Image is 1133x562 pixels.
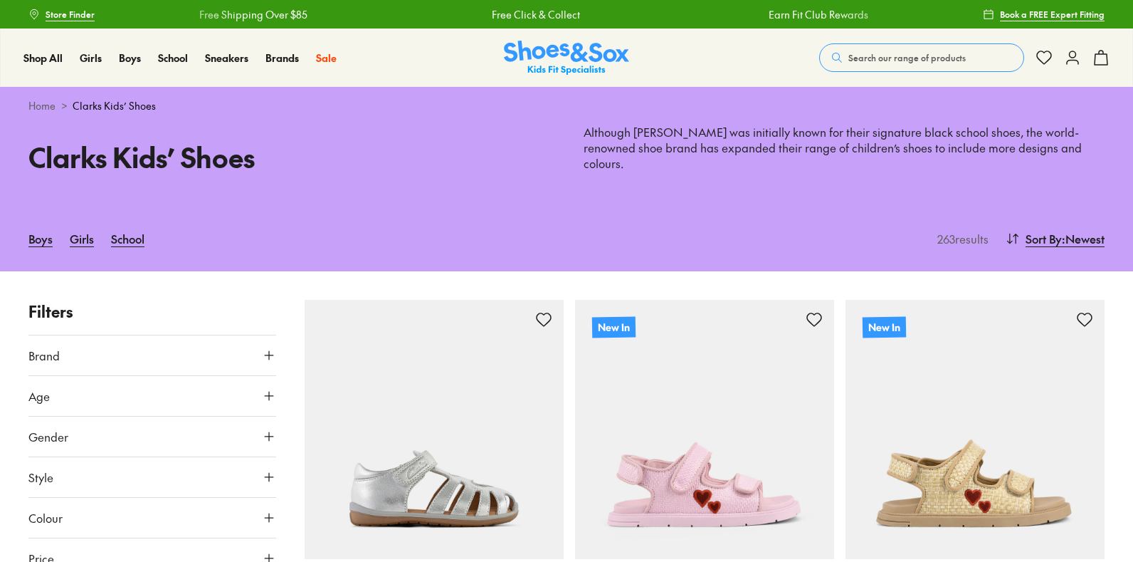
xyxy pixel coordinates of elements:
span: Colour [28,509,63,526]
span: Gender [28,428,68,445]
a: Boys [119,51,141,66]
a: Sneakers [205,51,248,66]
button: Age [28,376,276,416]
a: Shoes & Sox [504,41,629,76]
span: Age [28,387,50,405]
a: School [111,223,144,254]
a: Sale [316,51,337,66]
img: SNS_Logo_Responsive.svg [504,41,629,76]
p: Although [PERSON_NAME] was initially known for their signature black school shoes, the world-reno... [584,125,1105,172]
span: Style [28,469,53,486]
button: Brand [28,335,276,375]
a: Free Click & Collect [243,7,331,22]
a: Home [28,98,56,113]
span: Store Finder [46,8,95,21]
span: Clarks Kids’ Shoes [73,98,156,113]
a: School [158,51,188,66]
span: Book a FREE Expert Fitting [1000,8,1105,21]
a: Girls [80,51,102,66]
a: New In [845,300,1105,559]
a: Free Shipping Over $85 [799,7,907,22]
button: Search our range of products [819,43,1024,72]
a: Girls [70,223,94,254]
a: New In [575,300,834,559]
span: Sort By [1026,230,1062,247]
p: New In [863,316,906,338]
span: Search our range of products [848,51,966,64]
a: Shop All [23,51,63,66]
h1: Clarks Kids’ Shoes [28,137,549,177]
a: Book a FREE Expert Fitting [983,1,1105,27]
p: 263 results [932,230,989,247]
button: Sort By:Newest [1006,223,1105,254]
p: Filters [28,300,276,323]
button: Gender [28,417,276,457]
a: Earn Fit Club Rewards [520,7,619,22]
span: : Newest [1062,230,1105,247]
div: > [28,98,1105,113]
span: Brand [28,347,60,364]
button: Colour [28,498,276,538]
a: Store Finder [28,1,95,27]
button: Style [28,457,276,497]
a: Boys [28,223,53,254]
a: Brands [265,51,299,66]
p: New In [592,316,636,338]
